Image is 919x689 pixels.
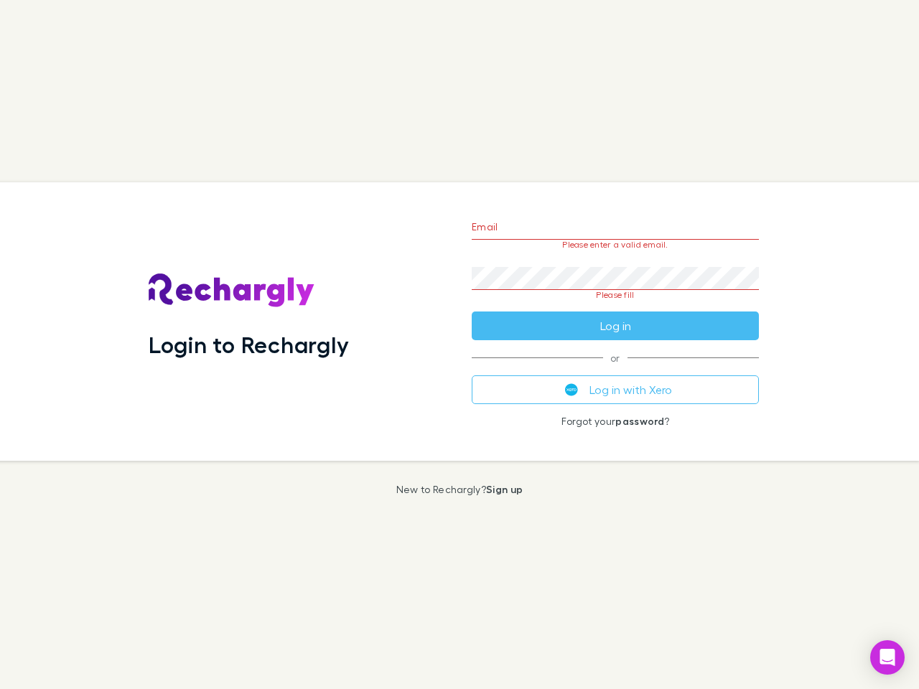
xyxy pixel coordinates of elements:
p: Forgot your ? [472,416,759,427]
span: or [472,357,759,358]
img: Xero's logo [565,383,578,396]
h1: Login to Rechargly [149,331,349,358]
button: Log in [472,311,759,340]
img: Rechargly's Logo [149,273,315,308]
a: password [615,415,664,427]
div: Open Intercom Messenger [870,640,905,675]
button: Log in with Xero [472,375,759,404]
p: Please enter a valid email. [472,240,759,250]
a: Sign up [486,483,523,495]
p: Please fill [472,290,759,300]
p: New to Rechargly? [396,484,523,495]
